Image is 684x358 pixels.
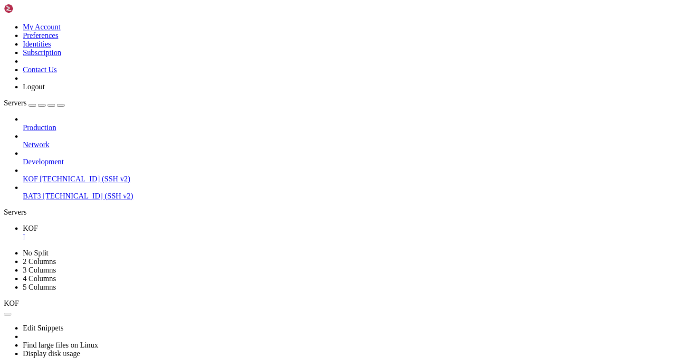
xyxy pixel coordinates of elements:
[23,141,49,149] span: Network
[40,175,130,183] span: [TECHNICAL_ID] (SSH v2)
[23,115,680,132] li: Production
[23,183,680,200] li: BAT3 [TECHNICAL_ID] (SSH v2)
[23,132,680,149] li: Network
[23,31,58,39] a: Preferences
[23,48,61,57] a: Subscription
[23,224,680,241] a: KOF
[23,83,45,91] a: Logout
[4,99,65,107] a: Servers
[4,99,27,107] span: Servers
[23,274,56,283] a: 4 Columns
[23,224,38,232] span: KOF
[23,40,51,48] a: Identities
[23,266,56,274] a: 3 Columns
[23,158,64,166] span: Development
[23,141,680,149] a: Network
[23,123,56,132] span: Production
[23,23,61,31] a: My Account
[23,349,80,358] a: Display disk usage
[23,192,41,200] span: BAT3
[23,149,680,166] li: Development
[23,175,38,183] span: KOF
[4,208,680,217] div: Servers
[23,66,57,74] a: Contact Us
[43,192,133,200] span: [TECHNICAL_ID] (SSH v2)
[23,192,680,200] a: BAT3 [TECHNICAL_ID] (SSH v2)
[23,257,56,265] a: 2 Columns
[23,233,680,241] a: 
[23,324,64,332] a: Edit Snippets
[4,299,19,307] span: KOF
[23,175,680,183] a: KOF [TECHNICAL_ID] (SSH v2)
[4,4,58,13] img: Shellngn
[23,341,98,349] a: Find large files on Linux
[23,158,680,166] a: Development
[23,249,48,257] a: No Split
[23,166,680,183] li: KOF [TECHNICAL_ID] (SSH v2)
[23,283,56,291] a: 5 Columns
[23,123,680,132] a: Production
